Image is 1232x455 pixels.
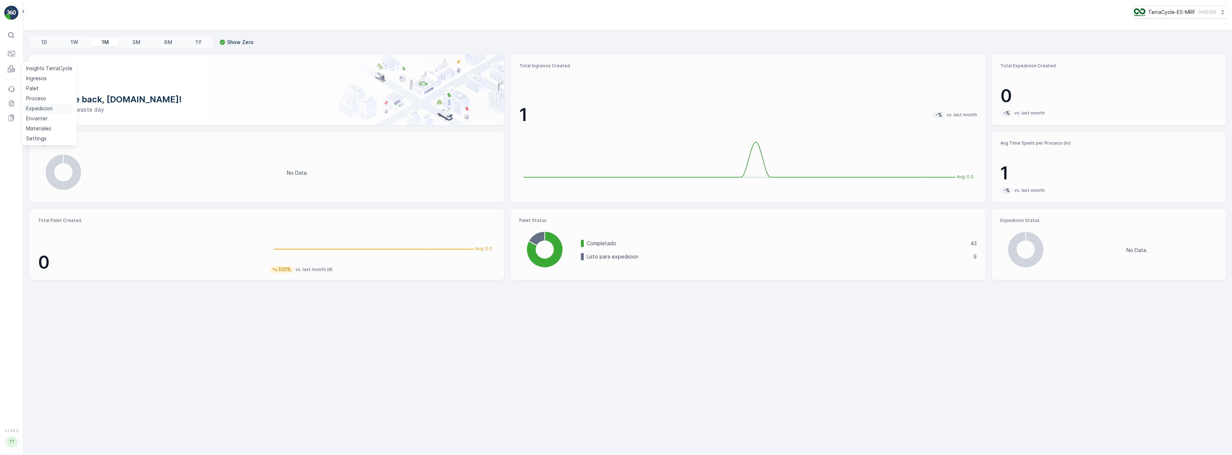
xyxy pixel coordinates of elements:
[1000,218,1217,223] p: Expedicion Status
[519,104,528,126] p: 1
[6,436,18,447] div: TT
[227,39,254,46] p: Show Zero
[278,266,292,273] p: 100%
[971,240,977,247] p: 43
[973,253,977,260] p: 9
[587,240,966,247] p: Completado
[41,39,47,46] p: 1D
[38,252,264,273] p: 0
[38,140,496,146] p: Ingresos Status
[1000,85,1217,107] p: 0
[519,218,977,223] p: Palet Status
[1000,140,1217,146] p: Avg Time Spent per Proceso (hr)
[1148,9,1195,16] p: TerraCycle-ES-MRF
[587,253,969,260] p: Listo para expedicion
[1014,188,1045,193] p: vs. last month
[132,39,140,46] p: 3M
[4,429,19,433] span: v 1.49.3
[287,169,308,176] p: No Data.
[41,105,493,114] p: Have a zero-waste day
[38,218,264,223] p: Total Palet Created
[164,39,172,46] p: 6M
[1198,9,1216,15] p: ( +02:00 )
[1134,8,1145,16] img: TC_mwK4AaT.png
[1134,6,1226,19] button: TerraCycle-ES-MRF(+02:00)
[1000,163,1217,184] p: 1
[1002,110,1011,117] p: -%
[1126,247,1147,254] p: No Data.
[519,63,977,69] p: Total Ingresos Created
[1000,63,1217,69] p: Total Expedicion Created
[102,39,109,46] p: 1M
[1014,110,1045,116] p: vs. last month
[1002,187,1011,194] p: -%
[295,267,333,272] p: vs. last month (8)
[4,6,19,20] img: logo
[196,39,202,46] p: 1Y
[4,434,19,449] button: TT
[935,111,943,118] p: -%
[947,112,977,118] p: vs. last month
[41,94,493,105] p: Welcome back, [DOMAIN_NAME]!
[71,39,78,46] p: 1W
